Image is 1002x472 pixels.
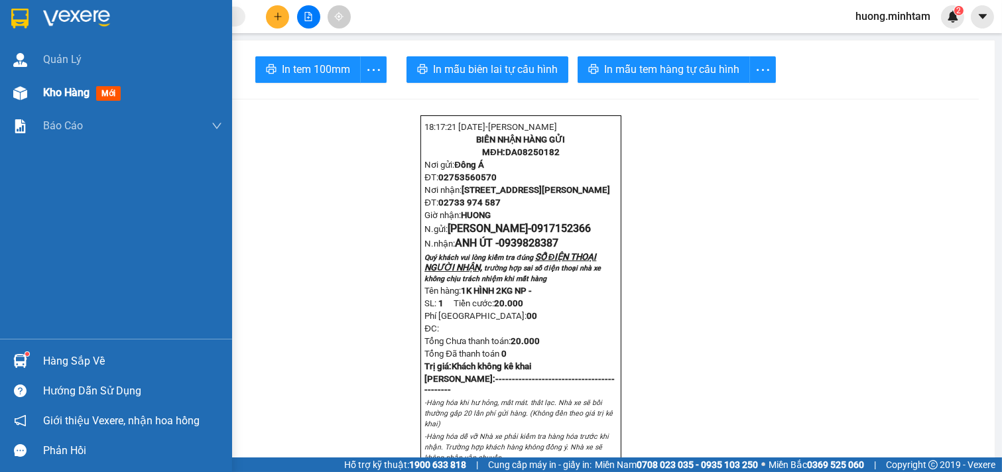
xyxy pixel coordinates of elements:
span: [STREET_ADDRESS][PERSON_NAME] [462,185,610,195]
span: file-add [304,12,313,21]
div: Trạm Đông Á [11,11,117,27]
span: more [361,62,386,78]
img: icon-new-feature [947,11,959,23]
span: 2 [956,6,961,15]
button: caret-down [971,5,994,29]
div: Hướng dẫn sử dụng [43,381,222,401]
span: Giới thiệu Vexere, nhận hoa hồng [43,412,200,429]
span: message [14,444,27,457]
span: plus [273,12,282,21]
span: In mẫu tem hàng tự cấu hình [604,61,739,78]
span: Nơi gửi: [424,160,484,170]
span: caret-down [977,11,989,23]
img: logo-vxr [11,9,29,29]
img: solution-icon [13,119,27,133]
strong: 0 [527,311,537,321]
span: ANH ÚT - [455,237,499,249]
img: warehouse-icon [13,53,27,67]
span: mới [96,86,121,101]
img: warehouse-icon [13,86,27,100]
div: [PERSON_NAME] [11,27,117,43]
span: down [212,121,222,131]
span: 18:17:21 [DATE]- [424,122,557,132]
span: huong.minhtam [845,8,941,25]
span: 1K HÌNH 2KG NP - [461,286,532,296]
span: Cung cấp máy in - giấy in: [488,457,592,472]
span: ĐT: [424,198,438,207]
span: 0 [532,311,537,321]
span: printer [588,64,599,76]
span: SỐ ĐIỆN THOẠI NGƯỜI NHẬN, [424,252,596,272]
span: Khách không kê khai [452,361,531,371]
span: Gửi: [11,13,32,27]
span: Kho hàng [43,86,90,99]
button: more [749,56,776,83]
sup: 2 [954,6,964,15]
span: Đông Á [454,160,484,170]
span: Quý khách vui lòng kiểm tra đúng [424,253,533,262]
span: ⚪️ [761,462,765,467]
span: 20.000 [511,336,540,346]
span: printer [417,64,428,76]
span: SL: [424,298,436,308]
span: Chưa [PERSON_NAME] : [125,84,218,115]
span: Miền Nam [595,457,758,472]
strong: 0708 023 035 - 0935 103 250 [637,459,758,470]
span: Tiền cước: [454,298,523,308]
span: Phí [GEOGRAPHIC_DATA]: [424,311,537,321]
span: In tem 100mm [282,61,350,78]
span: Tổng Chưa thanh toán: [424,336,540,346]
sup: 1 [25,352,29,356]
span: Miền Bắc [769,457,864,472]
span: more [750,62,775,78]
span: 0 [501,349,507,359]
strong: [PERSON_NAME]:-------------------------------------------- [424,374,615,394]
div: Phản hồi [43,441,222,461]
span: copyright [928,460,938,469]
button: printerIn mẫu tem hàng tự cấu hình [578,56,750,83]
span: ĐT: [424,172,438,182]
span: ĐC: [424,324,439,333]
span: Tổng Đã thanh toán [424,349,499,359]
span: printer [266,64,277,76]
div: Hàng sắp về [43,351,222,371]
span: trường hợp sai số điện thoại nhà xe không chịu trách nhiệm khi mất hàng [424,264,601,283]
span: 0917152366 [531,222,591,235]
span: Quản Lý [43,51,82,68]
em: -Hàng hóa khi hư hỏng, mất mát. thất lạc. Nhà xe sẽ bồi thường gấp 20 lần phí gửi hàng. (Không đề... [424,398,613,428]
button: file-add [297,5,320,29]
span: 1 [438,298,444,308]
span: | [874,457,876,472]
span: HUONG [461,210,491,220]
span: Trị giá: [424,361,452,371]
span: In mẫu biên lai tự cấu hình [433,61,558,78]
span: N.gửi: [424,224,591,234]
button: plus [266,5,289,29]
button: more [360,56,387,83]
strong: 0369 525 060 [807,459,864,470]
img: warehouse-icon [13,354,27,368]
span: 0939828387 [499,237,558,249]
div: 20.000 [125,84,269,116]
strong: BIÊN NHẬN HÀNG GỬI [476,135,565,145]
span: [PERSON_NAME]- [448,222,591,235]
span: DA08250182 [505,147,560,157]
span: 02753560570 [438,172,497,182]
span: 02733 974 587 [438,198,501,207]
span: notification [14,414,27,427]
span: Hỗ trợ kỹ thuật: [344,457,466,472]
span: Nơi nhận: [424,185,610,195]
span: aim [334,12,344,21]
em: -Hàng hóa dễ vỡ Nhà xe phải kiểm tra hàng hóa trước khi nhận. Trường hợp khách hàng không đồng ý.... [424,432,609,462]
span: | [476,457,478,472]
button: printerIn tem 100mm [255,56,361,83]
div: [GEOGRAPHIC_DATA] [127,11,268,41]
button: aim [328,5,351,29]
strong: MĐH: [482,147,560,157]
span: N.nhận: [424,239,558,249]
button: printerIn mẫu biên lai tự cấu hình [407,56,568,83]
strong: 1900 633 818 [409,459,466,470]
span: Tên hàng: [424,286,532,296]
div: ANH ÚT [127,41,268,57]
span: Nhận: [127,11,158,25]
